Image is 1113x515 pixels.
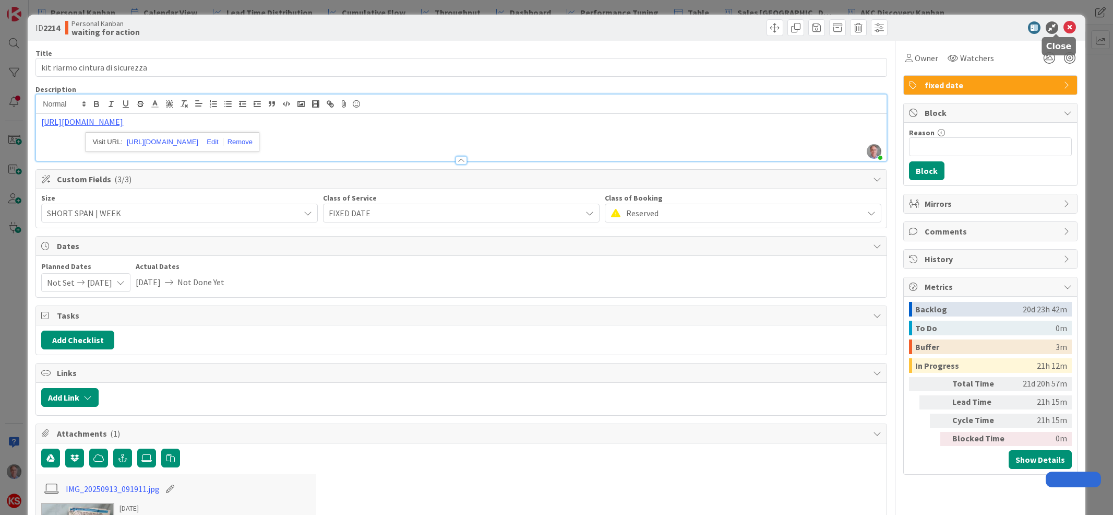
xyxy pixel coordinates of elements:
[952,377,1010,391] div: Total Time
[87,274,112,291] span: [DATE]
[1056,321,1067,335] div: 0m
[323,194,600,202] div: Class of Service
[127,135,198,149] a: [URL][DOMAIN_NAME]
[47,274,75,291] span: Not Set
[915,340,1056,354] div: Buffer
[925,225,1058,238] span: Comments
[35,85,76,94] span: Description
[925,253,1058,265] span: History
[1014,414,1067,428] div: 21h 15m
[71,28,140,36] b: waiting for action
[952,395,1010,409] div: Lead Time
[57,240,867,252] span: Dates
[1014,377,1067,391] div: 21d 20h 57m
[41,261,130,272] span: Planned Dates
[626,206,858,220] span: Reserved
[57,367,867,379] span: Links
[915,52,938,64] span: Owner
[1014,395,1067,409] div: 21h 15m
[57,173,867,185] span: Custom Fields
[57,427,867,440] span: Attachments
[952,432,1010,446] div: Blocked Time
[1037,358,1067,373] div: 21h 12m
[915,358,1037,373] div: In Progress
[1023,302,1067,317] div: 20d 23h 42m
[329,206,576,220] span: FIXED DATE
[43,22,60,33] b: 2214
[57,309,867,322] span: Tasks
[925,197,1058,210] span: Mirrors
[41,116,123,127] a: [URL][DOMAIN_NAME]
[35,58,887,77] input: type card name here...
[1009,450,1072,469] button: Show Details
[1014,432,1067,446] div: 0m
[1056,340,1067,354] div: 3m
[867,144,881,159] img: 9UdbG9bmAsZFfNcxiAjc88abcXdLiien.jpg
[915,321,1056,335] div: To Do
[35,21,60,34] span: ID
[605,194,881,202] div: Class of Booking
[114,174,131,184] span: ( 3/3 )
[960,52,994,64] span: Watchers
[47,206,294,220] span: SHORT SPAN | WEEK
[952,414,1010,428] div: Cycle Time
[110,428,120,439] span: ( 1 )
[925,107,1058,119] span: Block
[925,280,1058,293] span: Metrics
[177,273,224,291] span: Not Done Yet
[35,49,52,58] label: Title
[136,273,161,291] span: [DATE]
[71,19,140,28] span: Personal Kanban
[66,483,160,495] a: IMG_20250913_091911.jpg
[925,79,1058,91] span: fixed date
[136,261,224,272] span: Actual Dates
[909,128,935,137] label: Reason
[909,161,944,180] button: Block
[1046,41,1072,51] h5: Close
[41,331,114,349] button: Add Checklist
[119,503,170,514] div: [DATE]
[41,194,318,202] div: Size
[915,302,1023,317] div: Backlog
[41,388,99,407] button: Add Link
